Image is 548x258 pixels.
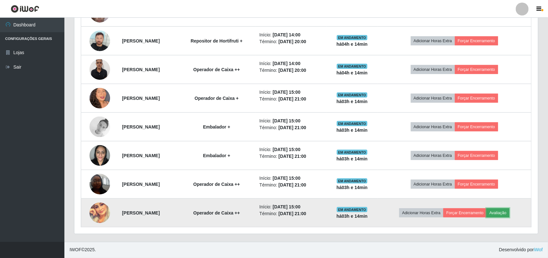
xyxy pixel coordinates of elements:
button: Adicionar Horas Extra [411,65,455,74]
button: Adicionar Horas Extra [411,122,455,131]
time: [DATE] 14:00 [273,32,300,37]
button: Forçar Encerramento [443,208,487,217]
li: Término: [260,182,323,188]
strong: há 03 h e 14 min [336,128,368,133]
img: 1747246245784.jpeg [90,203,110,223]
span: EM ANDAMENTO [337,207,367,212]
img: 1702821101734.jpeg [90,80,110,117]
span: © 2025 . [70,247,96,253]
button: Forçar Encerramento [455,94,498,103]
li: Início: [260,204,323,210]
button: Forçar Encerramento [455,65,498,74]
strong: Operador de Caixa + [195,96,239,101]
img: 1734300961725.jpeg [90,56,110,83]
span: EM ANDAMENTO [337,121,367,126]
time: [DATE] 15:00 [273,118,300,123]
span: EM ANDAMENTO [337,178,367,184]
time: [DATE] 21:00 [279,125,306,130]
li: Término: [260,38,323,45]
span: IWOF [70,247,81,253]
button: Forçar Encerramento [455,180,498,189]
strong: Repositor de Hortifruti + [191,38,242,43]
span: Desenvolvido por [499,247,543,253]
strong: [PERSON_NAME] [122,153,160,158]
li: Início: [260,32,323,38]
time: [DATE] 15:00 [273,176,300,181]
time: [DATE] 21:00 [279,154,306,159]
button: Forçar Encerramento [455,122,498,131]
button: Adicionar Horas Extra [411,94,455,103]
span: EM ANDAMENTO [337,150,367,155]
li: Término: [260,210,323,217]
time: [DATE] 21:00 [279,96,306,101]
button: Adicionar Horas Extra [411,151,455,160]
img: 1724578548484.jpeg [90,142,110,169]
strong: [PERSON_NAME] [122,124,160,129]
li: Início: [260,60,323,67]
strong: Operador de Caixa ++ [193,67,240,72]
strong: Operador de Caixa ++ [193,210,240,215]
span: EM ANDAMENTO [337,64,367,69]
strong: há 03 h e 14 min [336,99,368,104]
button: Adicionar Horas Extra [399,208,443,217]
time: [DATE] 15:00 [273,90,300,95]
button: Adicionar Horas Extra [411,180,455,189]
li: Início: [260,89,323,96]
button: Forçar Encerramento [455,36,498,45]
img: 1702981001792.jpeg [90,170,110,198]
img: CoreUI Logo [11,5,39,13]
li: Início: [260,118,323,124]
strong: [PERSON_NAME] [122,96,160,101]
time: [DATE] 21:00 [279,182,306,187]
span: EM ANDAMENTO [337,92,367,98]
li: Término: [260,67,323,74]
strong: Embalador + [203,153,230,158]
li: Término: [260,153,323,160]
button: Adicionar Horas Extra [411,36,455,45]
img: 1730297824341.jpeg [90,117,110,137]
strong: [PERSON_NAME] [122,67,160,72]
strong: há 04 h e 14 min [336,42,368,47]
button: Forçar Encerramento [455,151,498,160]
time: [DATE] 20:00 [279,39,306,44]
a: iWof [534,247,543,253]
span: EM ANDAMENTO [337,35,367,40]
strong: há 03 h e 14 min [336,156,368,161]
strong: há 03 h e 14 min [336,185,368,190]
time: [DATE] 20:00 [279,68,306,73]
img: 1707142945226.jpeg [90,31,110,51]
strong: há 04 h e 14 min [336,70,368,75]
strong: Embalador + [203,124,230,129]
li: Início: [260,175,323,182]
li: Término: [260,124,323,131]
li: Início: [260,146,323,153]
time: [DATE] 15:00 [273,204,300,209]
time: [DATE] 14:00 [273,61,300,66]
strong: [PERSON_NAME] [122,38,160,43]
time: [DATE] 21:00 [279,211,306,216]
strong: [PERSON_NAME] [122,182,160,187]
strong: Operador de Caixa ++ [193,182,240,187]
strong: há 03 h e 14 min [336,214,368,219]
strong: [PERSON_NAME] [122,210,160,215]
li: Término: [260,96,323,102]
time: [DATE] 15:00 [273,147,300,152]
button: Avaliação [487,208,509,217]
